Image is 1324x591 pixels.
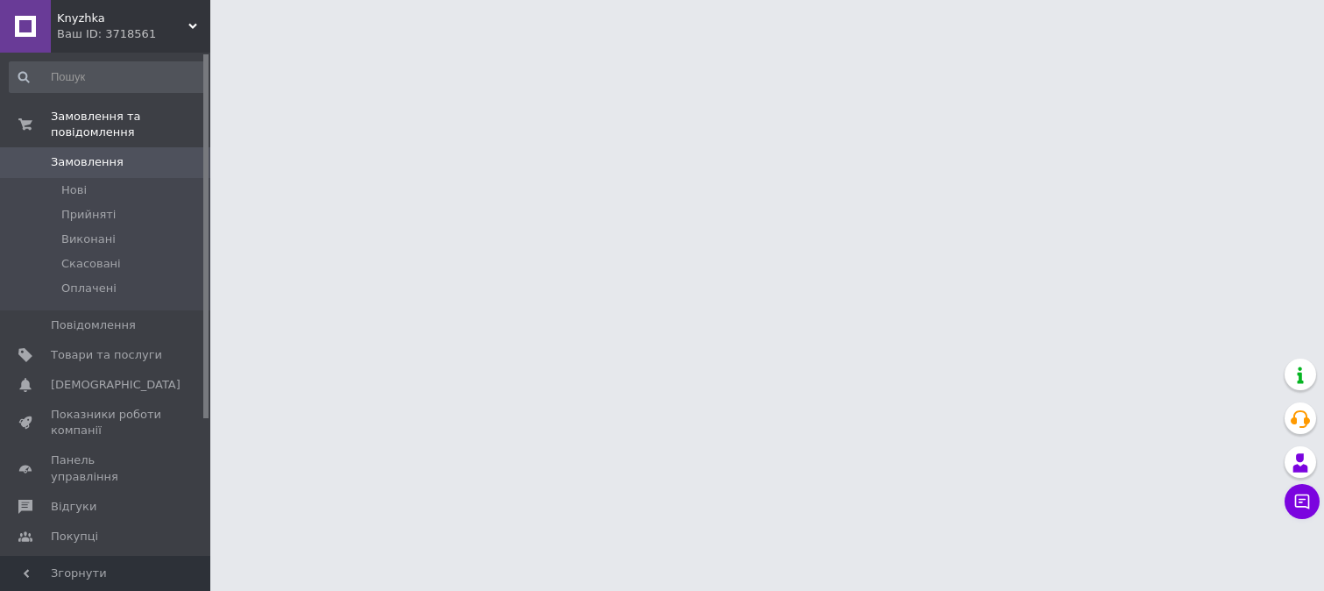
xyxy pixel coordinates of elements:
span: Прийняті [61,207,116,223]
span: Покупці [51,529,98,545]
span: Відгуки [51,499,96,515]
span: Товари та послуги [51,347,162,363]
div: Ваш ID: 3718561 [57,26,210,42]
span: Замовлення та повідомлення [51,109,210,140]
span: Показники роботи компанії [51,407,162,438]
span: Виконані [61,231,116,247]
button: Чат з покупцем [1285,484,1320,519]
span: Повідомлення [51,317,136,333]
span: Оплачені [61,281,117,296]
span: Панель управління [51,452,162,484]
span: Нові [61,182,87,198]
span: Скасовані [61,256,121,272]
span: [DEMOGRAPHIC_DATA] [51,377,181,393]
span: Замовлення [51,154,124,170]
span: Knyzhka [57,11,188,26]
input: Пошук [9,61,207,93]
